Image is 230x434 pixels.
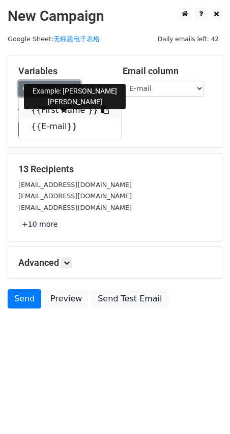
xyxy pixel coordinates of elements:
a: Daily emails left: 42 [154,35,222,43]
a: {{First Name }} [19,102,121,118]
a: Send [8,289,41,308]
small: [EMAIL_ADDRESS][DOMAIN_NAME] [18,192,132,200]
a: 无标题电子表格 [53,35,100,43]
h5: Advanced [18,257,212,268]
a: Copy/paste... [18,81,80,97]
a: Send Test Email [91,289,168,308]
a: +10 more [18,218,61,231]
div: 聊天小组件 [179,385,230,434]
a: Preview [44,289,89,308]
h5: Email column [123,66,212,77]
small: Google Sheet: [8,35,100,43]
a: {{E-mail}} [19,118,121,135]
div: Example: [PERSON_NAME] [PERSON_NAME] [24,84,126,109]
h5: 13 Recipients [18,164,212,175]
small: [EMAIL_ADDRESS][DOMAIN_NAME] [18,204,132,211]
span: Daily emails left: 42 [154,34,222,45]
iframe: Chat Widget [179,385,230,434]
small: [EMAIL_ADDRESS][DOMAIN_NAME] [18,181,132,189]
h2: New Campaign [8,8,222,25]
h5: Variables [18,66,107,77]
